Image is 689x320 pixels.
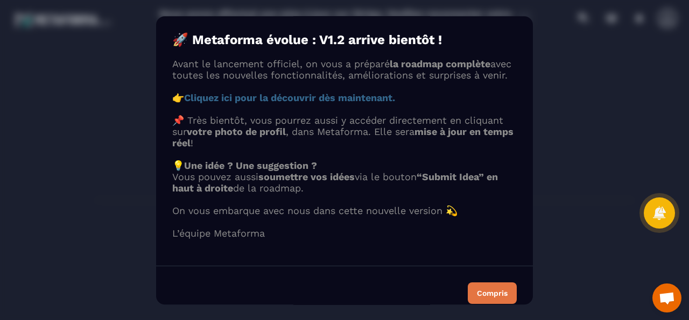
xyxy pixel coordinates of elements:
div: Ouvrir le chat [652,283,681,312]
strong: “Submit Idea” en haut à droite [172,171,498,194]
h4: 🚀 Metaforma évolue : V1.2 arrive bientôt ! [172,32,517,47]
strong: Une idée ? Une suggestion ? [184,160,317,171]
strong: votre photo de profil [187,126,286,137]
a: Cliquez ici pour la découvrir dès maintenant. [184,92,395,103]
p: L’équipe Metaforma [172,227,517,239]
button: Compris [468,282,517,304]
p: 💡 [172,160,517,171]
strong: mise à jour en temps réel [172,126,514,148]
p: 👉 [172,92,517,103]
p: On vous embarque avec nous dans cette nouvelle version 💫 [172,205,517,216]
strong: la roadmap complète [390,58,490,69]
p: 📌 Très bientôt, vous pourrez aussi y accéder directement en cliquant sur , dans Metaforma. Elle s... [172,115,517,148]
p: Vous pouvez aussi via le bouton de la roadmap. [172,171,517,194]
p: Avant le lancement officiel, on vous a préparé avec toutes les nouvelles fonctionnalités, amélior... [172,58,517,81]
strong: soumettre vos idées [258,171,355,182]
div: Compris [477,289,508,297]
